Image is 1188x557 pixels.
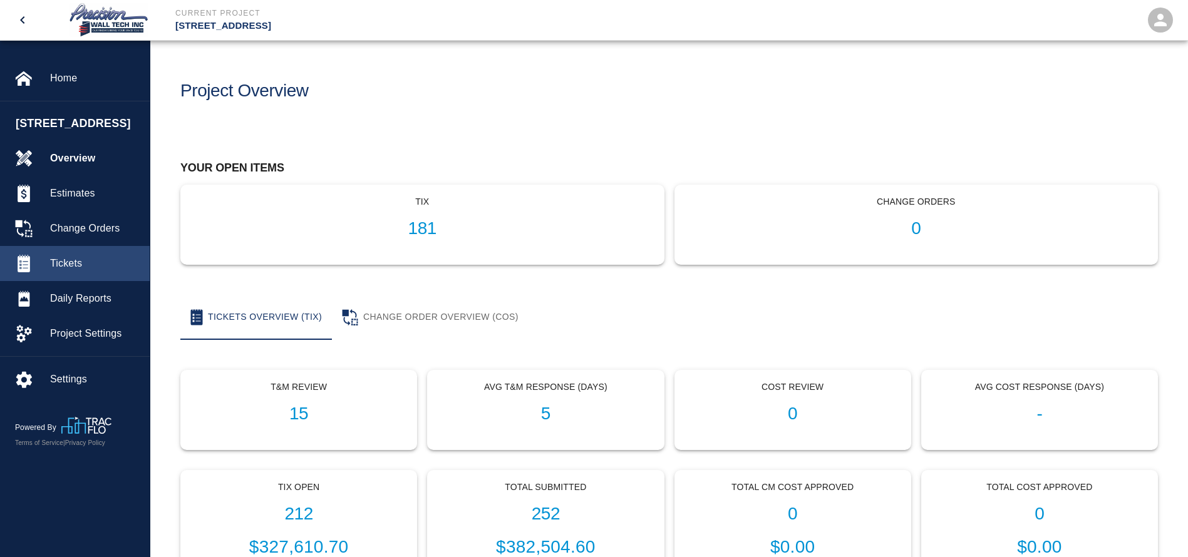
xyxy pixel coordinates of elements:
p: Change Orders [685,195,1148,208]
h1: 0 [685,504,901,524]
p: Total Submitted [438,481,653,494]
h1: 0 [685,404,901,424]
img: TracFlo [61,417,111,434]
h1: 212 [191,504,406,524]
span: Settings [50,372,140,387]
p: Tix Open [191,481,406,494]
h1: Project Overview [180,81,309,101]
h1: - [932,404,1147,424]
img: Precision Wall Tech, Inc. [68,3,150,38]
span: Tickets [50,256,140,271]
p: [STREET_ADDRESS] [175,19,662,33]
h2: Your open items [180,161,1158,175]
p: T&M Review [191,381,406,394]
p: tix [191,195,654,208]
p: Total Cost Approved [932,481,1147,494]
p: Avg Cost Response (Days) [932,381,1147,394]
button: Change Order Overview (COS) [332,295,529,340]
span: Change Orders [50,221,140,236]
h1: 0 [932,504,1147,524]
span: Project Settings [50,326,140,341]
span: Overview [50,151,140,166]
span: Daily Reports [50,291,140,306]
p: Cost Review [685,381,901,394]
button: open drawer [8,5,38,35]
h1: 15 [191,404,406,424]
a: Privacy Policy [65,439,105,446]
span: | [63,439,65,446]
h1: 0 [685,218,1148,239]
span: Estimates [50,186,140,201]
p: Avg T&M Response (Days) [438,381,653,394]
span: [STREET_ADDRESS] [16,115,143,132]
h1: 181 [191,218,654,239]
button: Tickets Overview (TIX) [180,295,332,340]
iframe: Chat Widget [1125,497,1188,557]
p: Current Project [175,8,662,19]
h1: 5 [438,404,653,424]
h1: 252 [438,504,653,524]
span: Home [50,71,140,86]
p: Total CM Cost Approved [685,481,901,494]
a: Terms of Service [15,439,63,446]
p: Powered By [15,422,61,433]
